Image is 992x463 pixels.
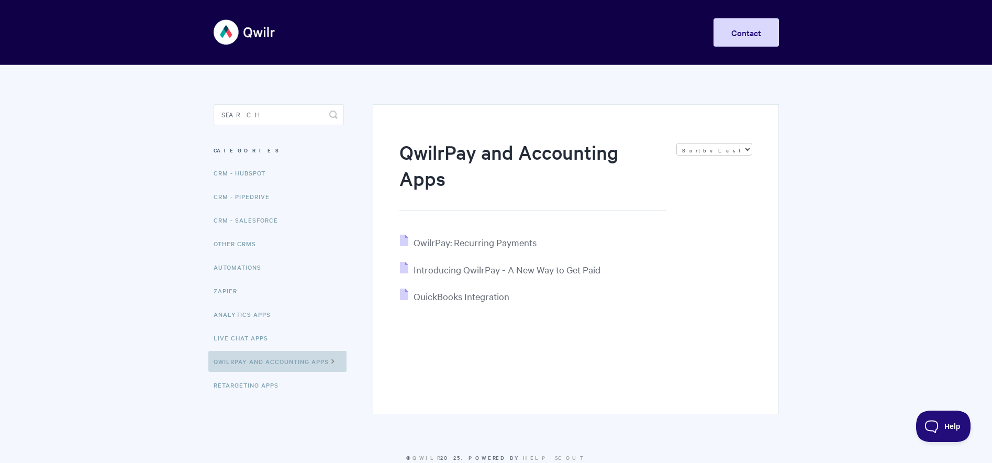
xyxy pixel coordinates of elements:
img: Qwilr Help Center [214,13,276,52]
h1: QwilrPay and Accounting Apps [399,139,665,211]
a: Qwilr [413,454,440,461]
a: Automations [214,257,269,278]
a: Live Chat Apps [214,327,276,348]
a: Zapier [214,280,245,301]
a: Introducing QwilrPay - A New Way to Get Paid [400,263,600,275]
span: Powered by [469,454,586,461]
select: Page reloads on selection [676,143,752,156]
a: QwilrPay: Recurring Payments [400,236,537,248]
a: Retargeting Apps [214,374,286,395]
a: QuickBooks Integration [400,290,509,302]
a: QwilrPay and Accounting Apps [208,351,347,372]
a: Analytics Apps [214,304,278,325]
a: CRM - Salesforce [214,210,286,230]
a: CRM - Pipedrive [214,186,277,207]
a: Other CRMs [214,233,264,254]
a: Contact [714,18,779,47]
iframe: Toggle Customer Support [916,411,971,442]
h3: Categories [214,141,344,160]
span: QuickBooks Integration [414,290,509,302]
a: Help Scout [523,454,586,461]
span: Introducing QwilrPay - A New Way to Get Paid [414,263,600,275]
p: © 2025. [214,453,779,462]
span: QwilrPay: Recurring Payments [414,236,537,248]
a: CRM - HubSpot [214,162,273,183]
input: Search [214,104,344,125]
